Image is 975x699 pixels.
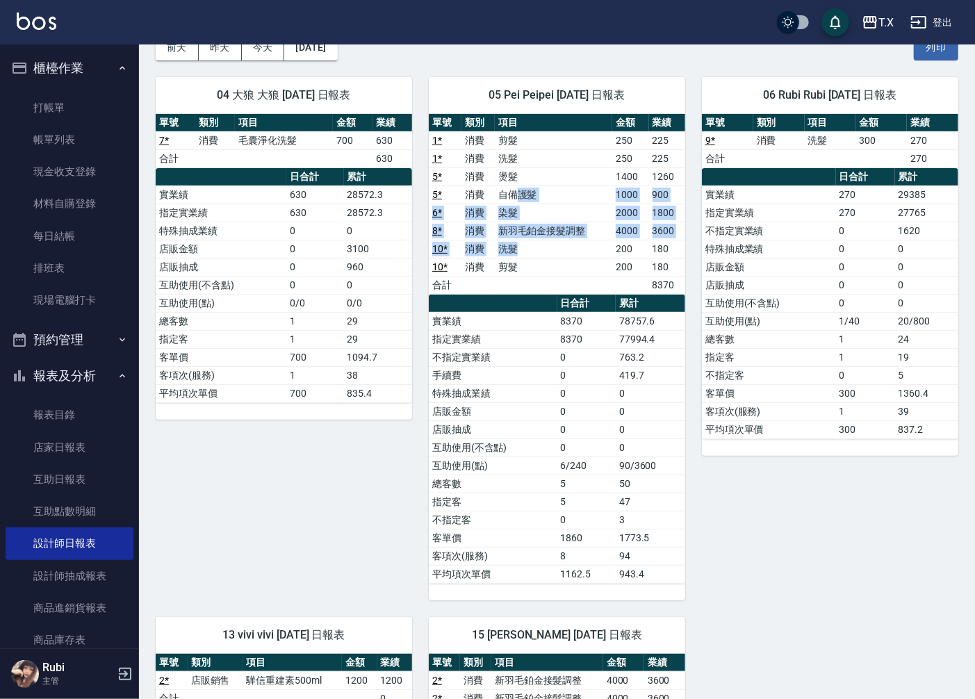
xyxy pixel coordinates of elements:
[702,204,836,222] td: 指定實業績
[649,131,685,149] td: 225
[878,14,894,31] div: T.X
[495,258,613,276] td: 剪髮
[429,366,557,384] td: 手續費
[616,402,685,420] td: 0
[495,149,613,167] td: 洗髮
[895,294,958,312] td: 0
[616,438,685,457] td: 0
[243,671,342,689] td: 驊信重建素500ml
[836,294,895,312] td: 0
[429,438,557,457] td: 互助使用(不含點)
[616,457,685,475] td: 90/3600
[616,366,685,384] td: 419.7
[895,276,958,294] td: 0
[235,131,333,149] td: 毛囊淨化洗髮
[895,186,958,204] td: 29385
[616,330,685,348] td: 77994.4
[649,114,685,132] th: 業績
[344,276,412,294] td: 0
[702,312,836,330] td: 互助使用(點)
[702,258,836,276] td: 店販金額
[612,167,648,186] td: 1400
[156,384,286,402] td: 平均項次單價
[557,295,616,313] th: 日合計
[429,493,557,511] td: 指定客
[429,348,557,366] td: 不指定實業績
[156,149,195,167] td: 合計
[286,384,344,402] td: 700
[612,258,648,276] td: 200
[491,654,603,672] th: 項目
[805,131,856,149] td: 洗髮
[429,312,557,330] td: 實業績
[344,348,412,366] td: 1094.7
[6,92,133,124] a: 打帳單
[429,402,557,420] td: 店販金額
[821,8,849,36] button: save
[286,222,344,240] td: 0
[612,186,648,204] td: 1000
[460,671,491,689] td: 消費
[461,240,494,258] td: 消費
[702,348,836,366] td: 指定客
[895,384,958,402] td: 1360.4
[243,654,342,672] th: 項目
[557,312,616,330] td: 8370
[461,204,494,222] td: 消費
[702,149,753,167] td: 合計
[17,13,56,30] img: Logo
[6,156,133,188] a: 現金收支登錄
[914,35,958,60] button: 列印
[702,402,836,420] td: 客項次(服務)
[195,114,235,132] th: 類別
[836,258,895,276] td: 0
[557,438,616,457] td: 0
[702,294,836,312] td: 互助使用(不含點)
[557,511,616,529] td: 0
[557,348,616,366] td: 0
[6,560,133,592] a: 設計師抽成報表
[445,88,669,102] span: 05 Pei Peipei [DATE] 日報表
[344,222,412,240] td: 0
[702,186,836,204] td: 實業績
[6,527,133,559] a: 設計師日報表
[429,529,557,547] td: 客單價
[344,168,412,186] th: 累計
[429,384,557,402] td: 特殊抽成業績
[429,295,685,584] table: a dense table
[6,124,133,156] a: 帳單列表
[495,222,613,240] td: 新羽毛鉑金接髮調整
[461,149,494,167] td: 消費
[172,88,395,102] span: 04 大狼 大狼 [DATE] 日報表
[429,547,557,565] td: 客項次(服務)
[286,348,344,366] td: 700
[342,654,377,672] th: 金額
[702,222,836,240] td: 不指定實業績
[905,10,958,35] button: 登出
[156,240,286,258] td: 店販金額
[895,168,958,186] th: 累計
[612,149,648,167] td: 250
[6,399,133,431] a: 報表目錄
[907,114,958,132] th: 業績
[557,529,616,547] td: 1860
[753,131,805,149] td: 消費
[855,114,907,132] th: 金額
[702,114,753,132] th: 單號
[649,276,685,294] td: 8370
[429,420,557,438] td: 店販抽成
[557,366,616,384] td: 0
[286,204,344,222] td: 630
[855,131,907,149] td: 300
[644,671,685,689] td: 3600
[195,131,235,149] td: 消費
[836,420,895,438] td: 300
[612,204,648,222] td: 2000
[895,312,958,330] td: 20/800
[557,565,616,583] td: 1162.5
[557,493,616,511] td: 5
[6,358,133,394] button: 報表及分析
[188,654,243,672] th: 類別
[616,348,685,366] td: 763.2
[836,348,895,366] td: 1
